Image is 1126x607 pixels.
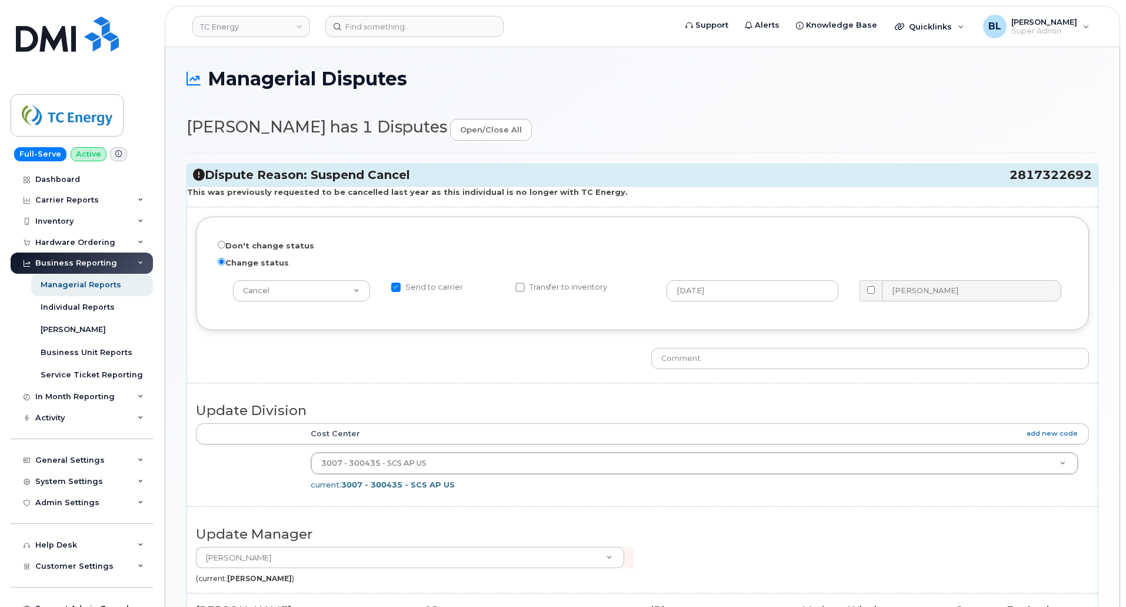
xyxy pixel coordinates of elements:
a: 3007 - 300435 - SCS AP US [311,453,1078,474]
span: 2817322692 [1010,167,1092,183]
label: Don't change status [218,238,314,251]
input: Change status [218,258,225,266]
span: [PERSON_NAME] [199,552,271,563]
input: Send to carrier [391,283,401,292]
h2: [PERSON_NAME] has 1 Disputes [186,118,1098,141]
input: Transfer to inventory [515,283,525,292]
a: open/close all [450,119,532,141]
small: (current: ) [196,574,294,583]
th: Cost Center [300,423,1089,445]
h3: Update Division [196,403,1089,418]
input: Don't change status [218,241,225,248]
a: add new code [1027,429,1078,439]
h3: Update Manager [196,527,1089,542]
a: [PERSON_NAME] [196,547,624,568]
span: current: [311,480,455,489]
span: 3007 - 300435 - SCS AP US [321,459,427,467]
h3: Dispute Reason: Suspend Cancel [193,167,1092,183]
strong: 3007 - 300435 - SCS AP US [341,480,455,489]
label: Send to carrier [391,280,463,294]
label: Transfer to inventory [515,280,607,294]
label: Change status [218,256,289,268]
strong: [PERSON_NAME] [227,574,292,583]
strong: This was previously requested to be cancelled last year as this individual is no longer with TC E... [187,187,628,197]
h1: Managerial Disputes [186,68,1098,89]
input: Comment [651,348,1089,369]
